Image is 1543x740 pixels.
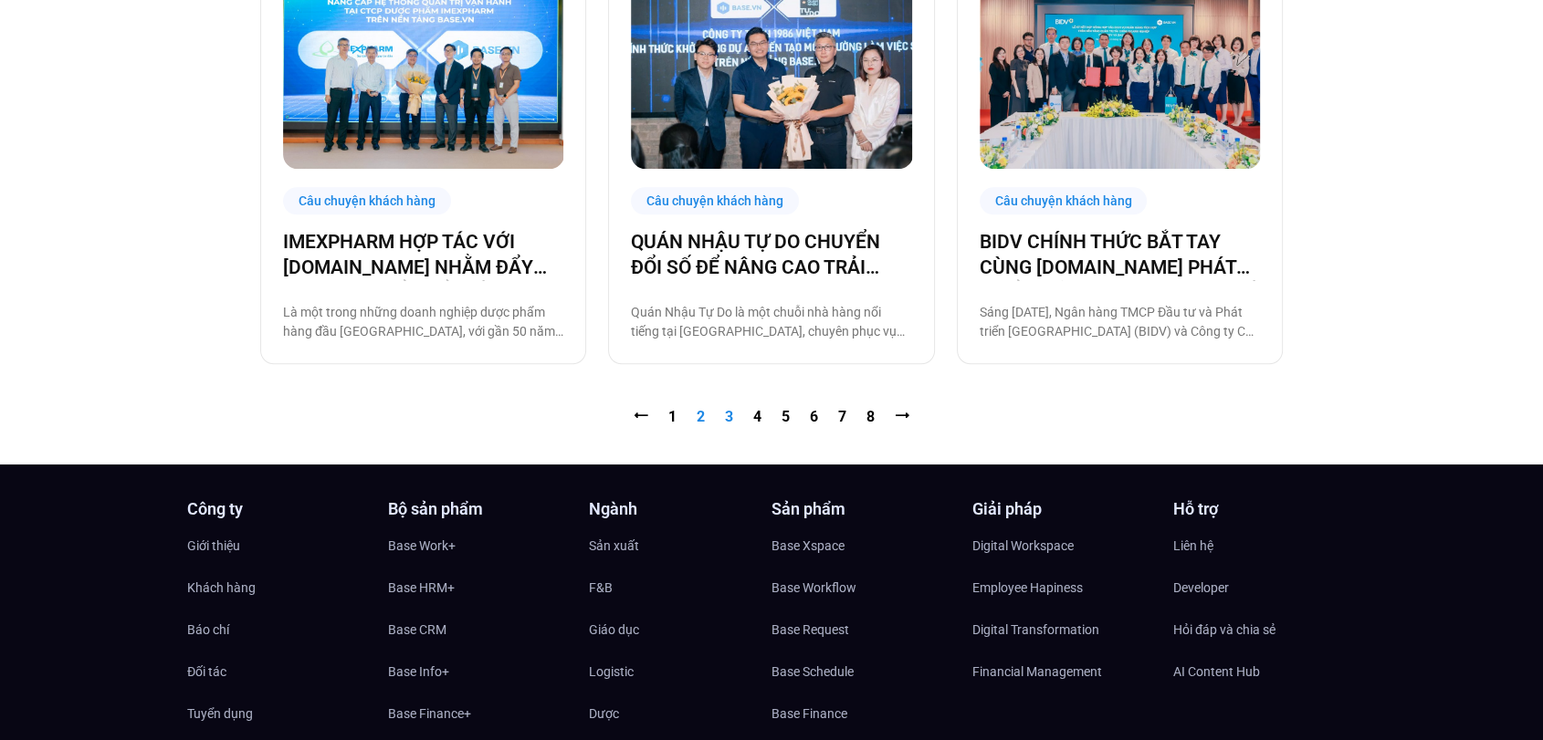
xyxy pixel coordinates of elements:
[589,574,771,601] a: F&B
[388,574,571,601] a: Base HRM+
[771,574,954,601] a: Base Workflow
[972,532,1074,559] span: Digital Workspace
[589,658,771,685] a: Logistic
[1173,616,1275,643] span: Hỏi đáp và chia sẻ
[972,658,1102,685] span: Financial Management
[589,616,771,643] a: Giáo dục
[187,658,370,685] a: Đối tác
[187,658,226,685] span: Đối tác
[388,700,471,727] span: Base Finance+
[283,187,451,215] div: Câu chuyện khách hàng
[388,700,571,727] a: Base Finance+
[631,303,911,341] p: Quán Nhậu Tự Do là một chuỗi nhà hàng nổi tiếng tại [GEOGRAPHIC_DATA], chuyên phục vụ các món nhậ...
[631,187,799,215] div: Câu chuyện khách hàng
[388,658,449,685] span: Base Info+
[1173,658,1356,685] a: AI Content Hub
[631,229,911,280] a: QUÁN NHẬU TỰ DO CHUYỂN ĐỔI SỐ ĐỂ NÂNG CAO TRẢI NGHIỆM CHO 1000 NHÂN SỰ
[725,408,733,425] a: 3
[589,616,639,643] span: Giáo dục
[771,616,849,643] span: Base Request
[771,700,847,727] span: Base Finance
[771,532,845,559] span: Base Xspace
[187,501,370,517] h4: Công ty
[1173,574,1229,601] span: Developer
[771,658,954,685] a: Base Schedule
[980,229,1260,280] a: BIDV CHÍNH THỨC BẮT TAY CÙNG [DOMAIN_NAME] PHÁT TRIỂN GIẢI PHÁP TÀI CHÍNH SỐ TOÀN DIỆN CHO DOANH ...
[388,616,571,643] a: Base CRM
[972,574,1083,601] span: Employee Hapiness
[388,501,571,517] h4: Bộ sản phẩm
[972,616,1155,643] a: Digital Transformation
[771,700,954,727] a: Base Finance
[187,532,240,559] span: Giới thiệu
[187,574,256,601] span: Khách hàng
[980,303,1260,341] p: Sáng [DATE], Ngân hàng TMCP Đầu tư và Phát triển [GEOGRAPHIC_DATA] (BIDV) và Công ty Cổ phần Base...
[972,532,1155,559] a: Digital Workspace
[388,616,446,643] span: Base CRM
[1173,574,1356,601] a: Developer
[589,700,771,727] a: Dược
[187,532,370,559] a: Giới thiệu
[972,501,1155,517] h4: Giải pháp
[283,303,563,341] p: Là một trong những doanh nghiệp dược phẩm hàng đầu [GEOGRAPHIC_DATA], với gần 50 năm phát triển b...
[283,229,563,280] a: IMEXPHARM HỢP TÁC VỚI [DOMAIN_NAME] NHẰM ĐẨY MẠNH CHUYỂN ĐỔI SỐ CHO VẬN HÀNH THÔNG MINH
[187,700,370,727] a: Tuyển dụng
[753,408,761,425] a: 4
[668,408,677,425] a: 1
[187,616,370,643] a: Báo chí
[589,532,639,559] span: Sản xuất
[866,408,875,425] a: 8
[1173,532,1356,559] a: Liên hệ
[388,658,571,685] a: Base Info+
[697,408,705,425] span: 2
[771,501,954,517] h4: Sản phẩm
[1173,616,1356,643] a: Hỏi đáp và chia sẻ
[260,406,1283,428] nav: Pagination
[972,658,1155,685] a: Financial Management
[1173,658,1260,685] span: AI Content Hub
[771,658,854,685] span: Base Schedule
[1173,532,1213,559] span: Liên hệ
[589,532,771,559] a: Sản xuất
[972,616,1099,643] span: Digital Transformation
[388,574,455,601] span: Base HRM+
[187,616,229,643] span: Báo chí
[1173,501,1356,517] h4: Hỗ trợ
[895,408,909,425] a: ⭢
[388,532,571,559] a: Base Work+
[589,501,771,517] h4: Ngành
[810,408,818,425] a: 6
[782,408,790,425] a: 5
[589,658,634,685] span: Logistic
[589,700,619,727] span: Dược
[980,187,1148,215] div: Câu chuyện khách hàng
[589,574,613,601] span: F&B
[187,574,370,601] a: Khách hàng
[187,700,253,727] span: Tuyển dụng
[634,408,648,425] a: ⭠
[771,616,954,643] a: Base Request
[771,574,856,601] span: Base Workflow
[972,574,1155,601] a: Employee Hapiness
[838,408,846,425] a: 7
[388,532,456,559] span: Base Work+
[771,532,954,559] a: Base Xspace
